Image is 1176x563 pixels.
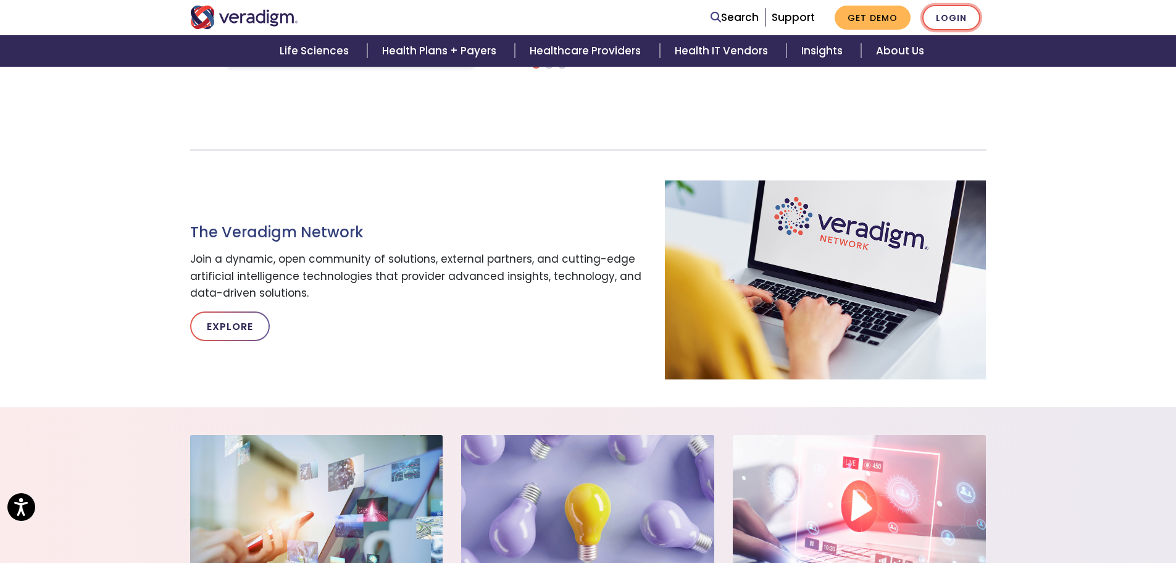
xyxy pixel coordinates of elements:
a: Life Sciences [265,35,367,67]
a: Insights [786,35,861,67]
a: Get Demo [835,6,911,30]
p: Join a dynamic, open community of solutions, external partners, and cutting-edge artificial intel... [190,251,647,302]
a: Search [711,9,759,26]
a: Health Plans + Payers [367,35,515,67]
a: About Us [861,35,939,67]
a: Support [772,10,815,25]
img: Veradigm logo [190,6,298,29]
a: Explore [190,311,270,341]
a: Login [922,5,980,30]
h3: The Veradigm Network [190,224,647,242]
a: Healthcare Providers [515,35,659,67]
a: Health IT Vendors [660,35,786,67]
